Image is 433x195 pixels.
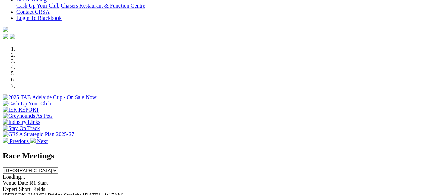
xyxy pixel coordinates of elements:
span: Expert [3,186,17,192]
span: R1 Start [29,180,48,186]
img: Cash Up Your Club [3,101,51,107]
a: Next [30,138,48,144]
img: chevron-left-pager-white.svg [3,138,8,143]
a: Cash Up Your Club [16,3,59,9]
img: facebook.svg [3,34,8,39]
a: Previous [3,138,30,144]
a: Contact GRSA [16,9,49,15]
span: Venue [3,180,16,186]
img: logo-grsa-white.png [3,27,8,32]
span: Next [37,138,48,144]
span: Fields [32,186,45,192]
span: Loading... [3,174,25,180]
img: 2025 TAB Adelaide Cup - On Sale Now [3,94,97,101]
img: twitter.svg [10,34,15,39]
h2: Race Meetings [3,151,430,160]
img: chevron-right-pager-white.svg [30,138,36,143]
span: Short [19,186,31,192]
span: Date [18,180,28,186]
img: Stay On Track [3,125,40,131]
a: Chasers Restaurant & Function Centre [61,3,145,9]
img: GRSA Strategic Plan 2025-27 [3,131,74,138]
span: Previous [10,138,29,144]
img: Greyhounds As Pets [3,113,53,119]
img: Industry Links [3,119,40,125]
img: IER REPORT [3,107,39,113]
div: Bar & Dining [16,3,430,9]
a: Login To Blackbook [16,15,62,21]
